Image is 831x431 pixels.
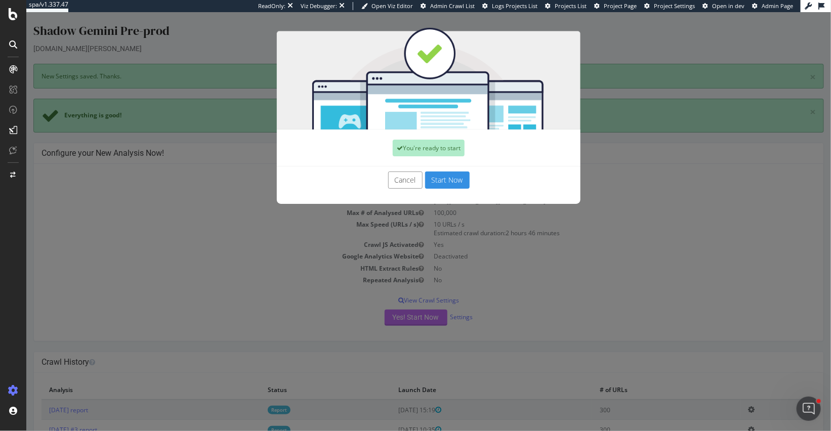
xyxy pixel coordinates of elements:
[258,2,285,10] div: ReadOnly:
[251,15,554,117] img: You're all set!
[301,2,337,10] div: Viz Debugger:
[399,159,443,177] button: Start Now
[371,2,413,10] span: Open Viz Editor
[555,2,587,10] span: Projects List
[482,2,537,10] a: Logs Projects List
[712,2,744,10] span: Open in dev
[594,2,637,10] a: Project Page
[762,2,793,10] span: Admin Page
[545,2,587,10] a: Projects List
[362,159,396,177] button: Cancel
[366,127,438,144] div: You're ready to start
[604,2,637,10] span: Project Page
[421,2,475,10] a: Admin Crawl List
[361,2,413,10] a: Open Viz Editor
[492,2,537,10] span: Logs Projects List
[752,2,793,10] a: Admin Page
[654,2,695,10] span: Project Settings
[430,2,475,10] span: Admin Crawl List
[797,397,821,421] iframe: Intercom live chat
[702,2,744,10] a: Open in dev
[644,2,695,10] a: Project Settings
